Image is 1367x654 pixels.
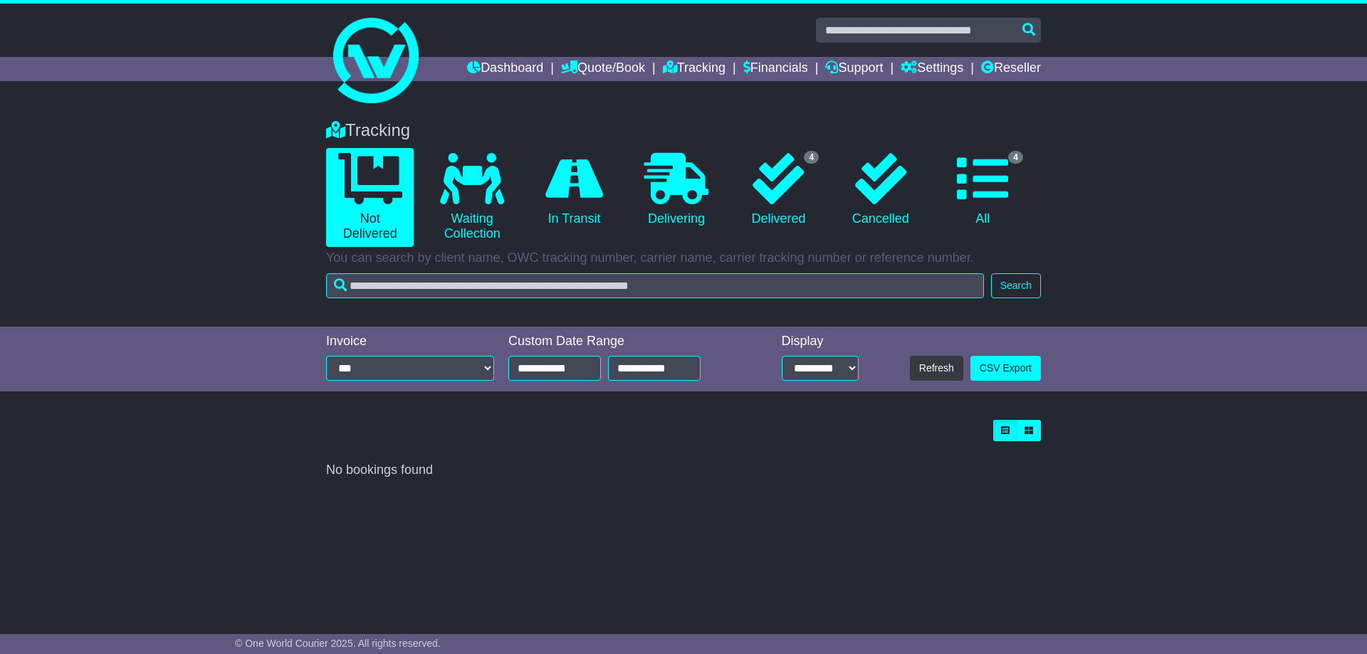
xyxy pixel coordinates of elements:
a: 4 Delivered [735,148,822,232]
div: No bookings found [326,463,1041,478]
a: Cancelled [837,148,924,232]
a: Not Delivered [326,148,414,247]
a: Waiting Collection [428,148,515,247]
a: CSV Export [970,356,1041,381]
a: Quote/Book [561,57,645,81]
span: 4 [804,151,819,164]
div: Tracking [319,120,1048,141]
span: © One World Courier 2025. All rights reserved. [235,638,441,649]
a: Reseller [981,57,1041,81]
div: Display [782,334,859,349]
a: In Transit [530,148,618,232]
a: Tracking [663,57,726,81]
a: Settings [901,57,963,81]
p: You can search by client name, OWC tracking number, carrier name, carrier tracking number or refe... [326,250,1041,266]
div: Invoice [326,334,494,349]
a: Support [825,57,883,81]
div: Custom Date Range [508,334,737,349]
span: 4 [1008,151,1023,164]
a: Delivering [632,148,720,232]
a: Financials [743,57,808,81]
button: Search [991,273,1041,298]
button: Refresh [910,356,963,381]
a: 4 All [939,148,1027,232]
a: Dashboard [467,57,543,81]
